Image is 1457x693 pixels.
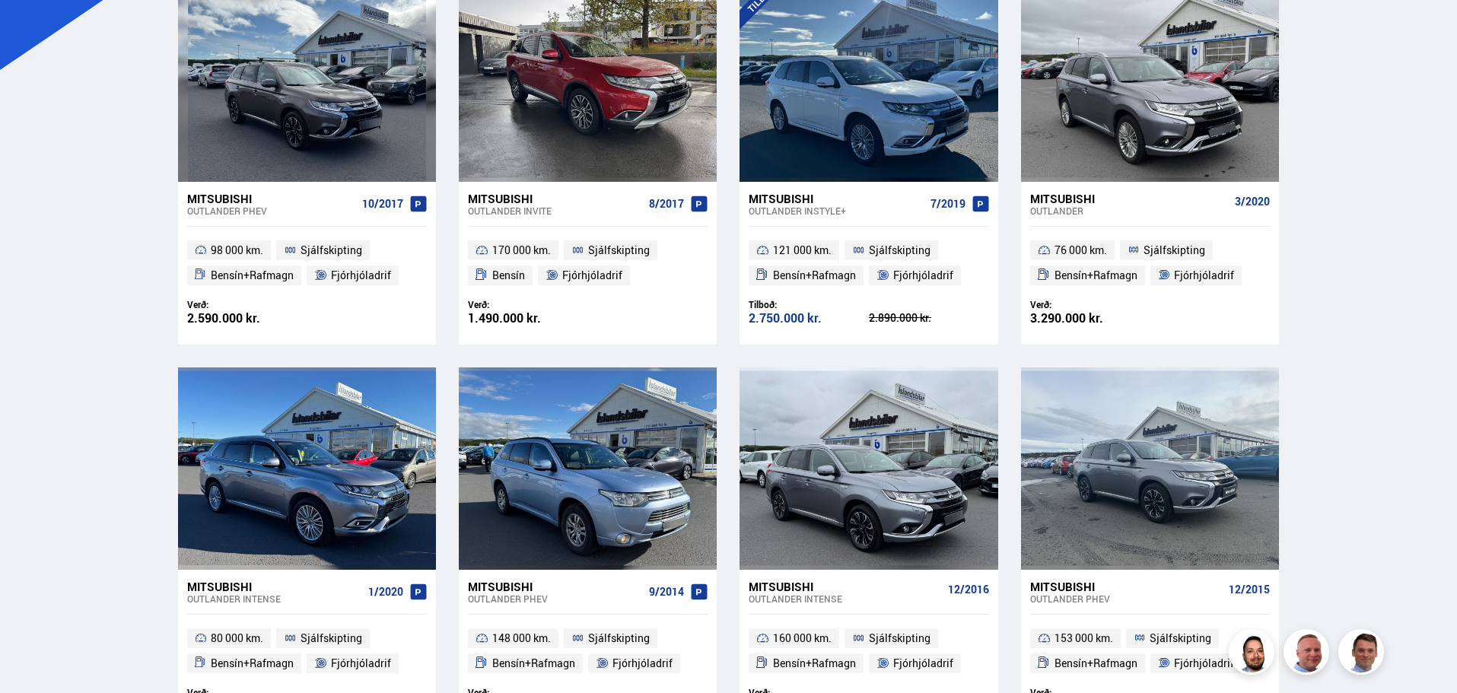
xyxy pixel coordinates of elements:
[187,205,356,216] div: Outlander PHEV
[187,580,362,593] div: Mitsubishi
[773,629,832,647] span: 160 000 km.
[1235,196,1270,208] span: 3/2020
[869,241,931,259] span: Sjálfskipting
[211,241,263,259] span: 98 000 km.
[187,192,356,205] div: Mitsubishi
[1174,654,1234,672] span: Fjórhjóladrif
[1229,583,1270,596] span: 12/2015
[749,593,941,604] div: Outlander INTENSE
[468,312,588,325] div: 1.490.000 kr.
[612,654,673,672] span: Fjórhjóladrif
[773,266,856,285] span: Bensín+Rafmagn
[468,299,588,310] div: Verð:
[562,266,622,285] span: Fjórhjóladrif
[178,182,436,345] a: Mitsubishi Outlander PHEV 10/2017 98 000 km. Sjálfskipting Bensín+Rafmagn Fjórhjóladrif Verð: 2.5...
[773,241,832,259] span: 121 000 km.
[893,266,953,285] span: Fjórhjóladrif
[588,629,650,647] span: Sjálfskipting
[187,593,362,604] div: Outlander INTENSE
[869,313,989,323] div: 2.890.000 kr.
[1341,631,1386,677] img: FbJEzSuNWCJXmdc-.webp
[1055,654,1137,672] span: Bensín+Rafmagn
[948,583,989,596] span: 12/2016
[492,266,525,285] span: Bensín
[331,654,391,672] span: Fjórhjóladrif
[1286,631,1331,677] img: siFngHWaQ9KaOqBr.png
[187,312,307,325] div: 2.590.000 kr.
[749,192,924,205] div: Mitsubishi
[211,266,294,285] span: Bensín+Rafmagn
[1055,241,1107,259] span: 76 000 km.
[12,6,58,52] button: Opna LiveChat spjallviðmót
[468,192,643,205] div: Mitsubishi
[459,182,717,345] a: Mitsubishi Outlander INVITE 8/2017 170 000 km. Sjálfskipting Bensín Fjórhjóladrif Verð: 1.490.000...
[1055,629,1113,647] span: 153 000 km.
[1030,192,1229,205] div: Mitsubishi
[1150,629,1211,647] span: Sjálfskipting
[331,266,391,285] span: Fjórhjóladrif
[1030,580,1223,593] div: Mitsubishi
[749,299,869,310] div: Tilboð:
[187,299,307,310] div: Verð:
[931,198,966,210] span: 7/2019
[368,586,403,598] span: 1/2020
[492,654,575,672] span: Bensín+Rafmagn
[1055,266,1137,285] span: Bensín+Rafmagn
[869,629,931,647] span: Sjálfskipting
[749,312,869,325] div: 2.750.000 kr.
[211,629,263,647] span: 80 000 km.
[749,205,924,216] div: Outlander INSTYLE+
[1174,266,1234,285] span: Fjórhjóladrif
[1231,631,1277,677] img: nhp88E3Fdnt1Opn2.png
[1030,205,1229,216] div: Outlander
[1030,299,1150,310] div: Verð:
[893,654,953,672] span: Fjórhjóladrif
[468,580,643,593] div: Mitsubishi
[468,593,643,604] div: Outlander PHEV
[492,241,551,259] span: 170 000 km.
[749,580,941,593] div: Mitsubishi
[468,205,643,216] div: Outlander INVITE
[1030,593,1223,604] div: Outlander PHEV
[1021,182,1279,345] a: Mitsubishi Outlander 3/2020 76 000 km. Sjálfskipting Bensín+Rafmagn Fjórhjóladrif Verð: 3.290.000...
[649,586,684,598] span: 9/2014
[301,629,362,647] span: Sjálfskipting
[1144,241,1205,259] span: Sjálfskipting
[301,241,362,259] span: Sjálfskipting
[773,654,856,672] span: Bensín+Rafmagn
[492,629,551,647] span: 148 000 km.
[211,654,294,672] span: Bensín+Rafmagn
[649,198,684,210] span: 8/2017
[1030,312,1150,325] div: 3.290.000 kr.
[362,198,403,210] span: 10/2017
[588,241,650,259] span: Sjálfskipting
[740,182,997,345] a: Mitsubishi Outlander INSTYLE+ 7/2019 121 000 km. Sjálfskipting Bensín+Rafmagn Fjórhjóladrif Tilbo...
